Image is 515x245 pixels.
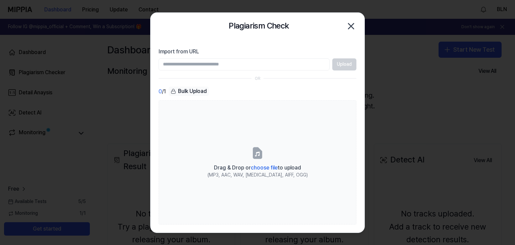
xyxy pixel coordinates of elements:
[255,76,261,82] div: OR
[251,164,278,171] span: choose file
[169,87,209,96] button: Bulk Upload
[229,19,289,32] h2: Plagiarism Check
[159,87,166,96] div: / 1
[208,172,308,179] div: (MP3, AAC, WAV, [MEDICAL_DATA], AIFF, OGG)
[159,48,356,56] label: Import from URL
[214,164,301,171] span: Drag & Drop or to upload
[159,88,162,96] span: 0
